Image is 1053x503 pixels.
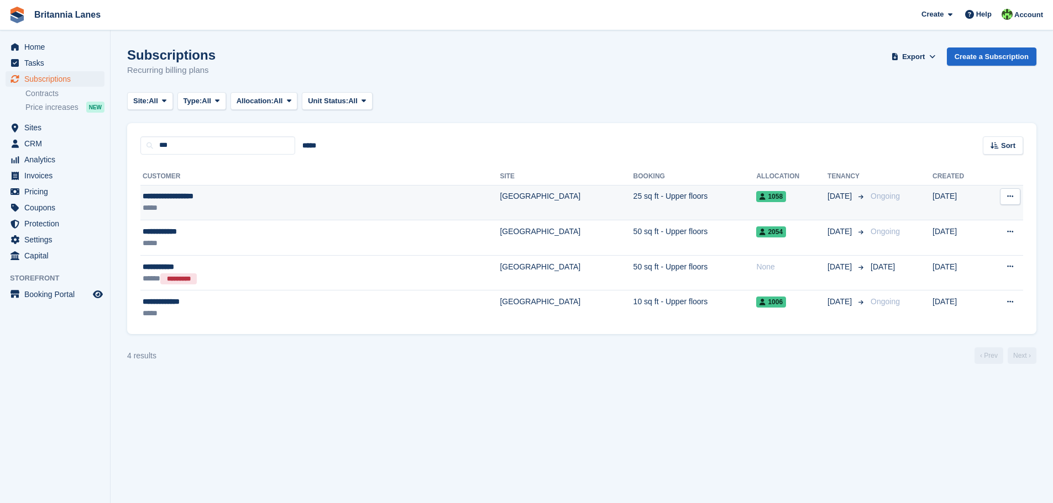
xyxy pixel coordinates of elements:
nav: Page [972,347,1039,364]
button: Type: All [177,92,226,110]
div: NEW [86,102,104,113]
th: Site [500,168,633,186]
span: Ongoing [871,192,900,200]
span: Protection [24,216,91,231]
td: [DATE] [932,255,985,290]
span: All [202,96,211,107]
td: [DATE] [932,220,985,256]
span: Sites [24,120,91,135]
td: 25 sq ft - Upper floors [633,185,757,220]
a: Previous [975,347,1003,364]
button: Unit Status: All [302,92,372,110]
td: 50 sq ft - Upper floors [633,220,757,256]
a: menu [6,136,104,151]
span: Ongoing [871,227,900,236]
span: Price increases [25,102,78,113]
span: 1058 [756,191,786,202]
span: Site: [133,96,149,107]
span: Settings [24,232,91,247]
td: [GEOGRAPHIC_DATA] [500,290,633,325]
span: Coupons [24,200,91,215]
a: menu [6,200,104,215]
h1: Subscriptions [127,47,216,62]
th: Booking [633,168,757,186]
a: menu [6,287,104,302]
td: [GEOGRAPHIC_DATA] [500,255,633,290]
a: Next [1008,347,1036,364]
span: [DATE] [827,261,854,273]
span: Analytics [24,152,91,167]
a: menu [6,71,104,87]
a: menu [6,184,104,199]
div: None [756,261,827,273]
span: Subscriptions [24,71,91,87]
th: Customer [140,168,500,186]
th: Created [932,168,985,186]
td: 10 sq ft - Upper floors [633,290,757,325]
a: Contracts [25,88,104,99]
td: 50 sq ft - Upper floors [633,255,757,290]
p: Recurring billing plans [127,64,216,77]
th: Allocation [756,168,827,186]
a: menu [6,248,104,263]
button: Site: All [127,92,173,110]
button: Allocation: All [230,92,298,110]
span: Account [1014,9,1043,20]
span: All [274,96,283,107]
a: menu [6,120,104,135]
a: menu [6,55,104,71]
span: Unit Status: [308,96,348,107]
td: [DATE] [932,185,985,220]
a: menu [6,152,104,167]
span: Export [902,51,925,62]
span: Ongoing [871,297,900,306]
span: Capital [24,248,91,263]
span: Type: [184,96,202,107]
a: Preview store [91,288,104,301]
span: Allocation: [237,96,274,107]
img: stora-icon-8386f47178a22dfd0bd8f6a31ec36ba5ce8667c1dd55bd0f319d3a0aa187defe.svg [9,7,25,23]
span: 2054 [756,226,786,237]
a: menu [6,232,104,247]
span: [DATE] [827,296,854,308]
span: Pricing [24,184,91,199]
span: 1006 [756,296,786,308]
span: Booking Portal [24,287,91,302]
span: [DATE] [871,262,895,271]
a: Create a Subscription [947,47,1036,66]
button: Export [889,47,938,66]
span: All [149,96,158,107]
td: [GEOGRAPHIC_DATA] [500,185,633,220]
a: menu [6,168,104,183]
a: Britannia Lanes [30,6,105,24]
th: Tenancy [827,168,866,186]
img: Robert Parr [1002,9,1013,20]
div: 4 results [127,350,156,362]
a: menu [6,216,104,231]
span: Home [24,39,91,55]
span: CRM [24,136,91,151]
span: All [348,96,358,107]
a: menu [6,39,104,55]
span: Create [921,9,944,20]
span: Help [976,9,992,20]
td: [DATE] [932,290,985,325]
a: Price increases NEW [25,101,104,113]
span: [DATE] [827,190,854,202]
span: Tasks [24,55,91,71]
span: Storefront [10,273,110,284]
span: Invoices [24,168,91,183]
td: [GEOGRAPHIC_DATA] [500,220,633,256]
span: Sort [1001,140,1015,151]
span: [DATE] [827,226,854,237]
